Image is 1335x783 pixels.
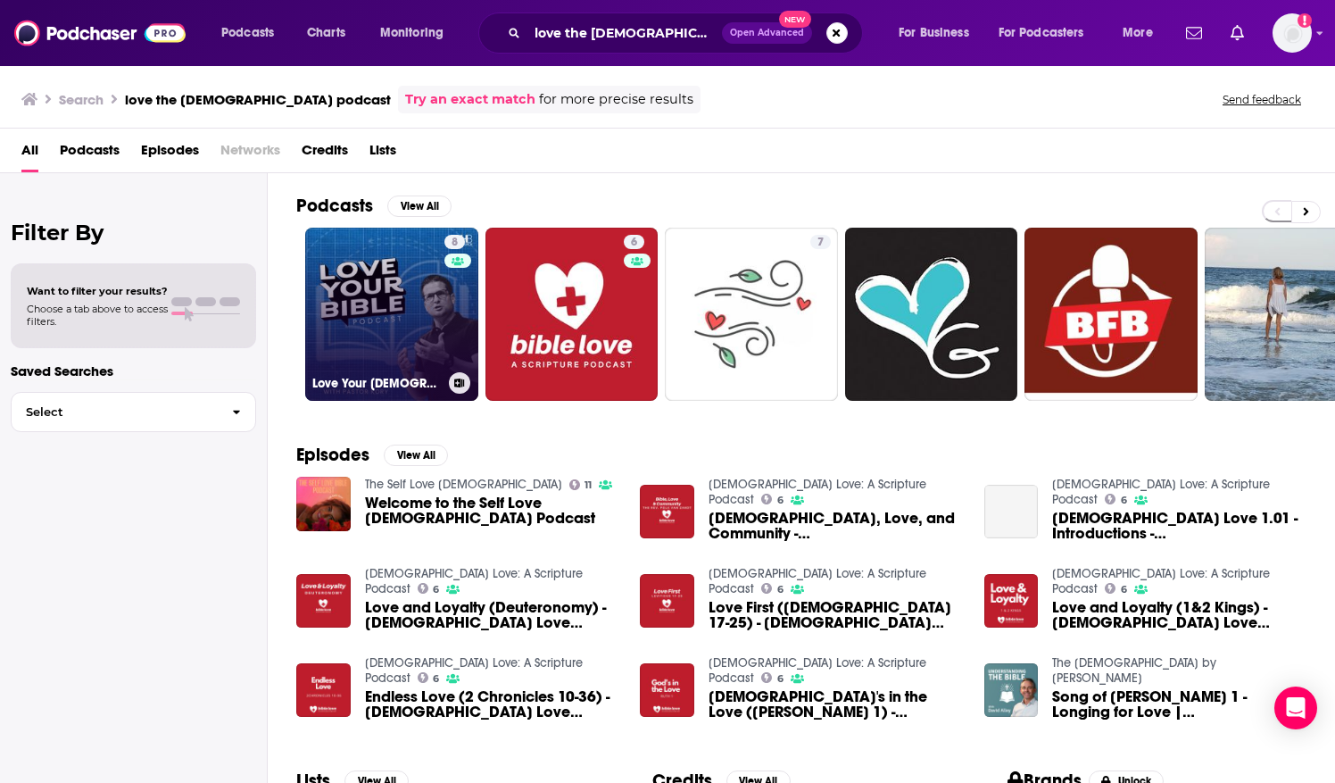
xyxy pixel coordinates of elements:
[11,362,256,379] p: Saved Searches
[418,583,440,594] a: 6
[722,22,812,44] button: Open AdvancedNew
[312,376,442,391] h3: Love Your [DEMOGRAPHIC_DATA] Podcast
[1052,689,1306,720] span: Song of [PERSON_NAME] 1 - Longing for Love | [DEMOGRAPHIC_DATA] Podcast, [PERSON_NAME], [DEMOGRAP...
[296,444,369,466] h2: Episodes
[1223,18,1251,48] a: Show notifications dropdown
[59,91,104,108] h3: Search
[709,689,963,720] span: [DEMOGRAPHIC_DATA]'s in the Love ([PERSON_NAME] 1) - [DEMOGRAPHIC_DATA] Love Podcast
[14,16,186,50] img: Podchaser - Follow, Share and Rate Podcasts
[761,494,784,504] a: 6
[12,406,218,418] span: Select
[221,21,274,46] span: Podcasts
[899,21,969,46] span: For Business
[296,195,452,217] a: PodcastsView All
[302,136,348,172] a: Credits
[1105,583,1127,594] a: 6
[709,511,963,541] a: Bible, Love, and Community - Bible Love Podcast
[365,689,619,720] a: Endless Love (2 Chronicles 10-36) - Bible Love Podcast
[709,600,963,630] span: Love First ([DEMOGRAPHIC_DATA] 17-25) - [DEMOGRAPHIC_DATA] Love Podcast
[709,511,963,541] span: [DEMOGRAPHIC_DATA], Love, and Community - [DEMOGRAPHIC_DATA] Love Podcast
[1105,494,1127,504] a: 6
[21,136,38,172] a: All
[368,19,467,47] button: open menu
[27,303,168,328] span: Choose a tab above to access filters.
[1052,511,1306,541] a: Bible Love 1.01 - Introductions - Bible Love Podcast
[761,672,784,683] a: 6
[984,574,1039,629] img: Love and Loyalty (1&2 Kings) - Bible Love Podcast
[1052,566,1270,596] a: Bible Love: A Scripture Podcast
[1273,13,1312,53] button: Show profile menu
[220,136,280,172] span: Networks
[369,136,396,172] a: Lists
[1273,13,1312,53] span: Logged in as ShellB
[125,91,391,108] h3: love the [DEMOGRAPHIC_DATA] podcast
[296,663,351,718] img: Endless Love (2 Chronicles 10-36) - Bible Love Podcast
[1217,92,1306,107] button: Send feedback
[387,196,452,217] button: View All
[365,496,619,526] a: Welcome to the Self Love Bible Podcast
[365,600,619,630] span: Love and Loyalty (Deuteronomy) - [DEMOGRAPHIC_DATA] Love Podcast
[640,574,694,629] img: Love First (Leviticus 17-25) - Bible Love Podcast
[709,655,926,686] a: Bible Love: A Scripture Podcast
[777,675,784,683] span: 6
[418,672,440,683] a: 6
[585,481,592,489] span: 11
[624,235,644,249] a: 6
[984,663,1039,718] img: Song of Solomon 1 - Longing for Love | Bible Podcast, David Alley, Peace Christian Church
[365,600,619,630] a: Love and Loyalty (Deuteronomy) - Bible Love Podcast
[365,496,619,526] span: Welcome to the Self Love [DEMOGRAPHIC_DATA] Podcast
[296,574,351,629] img: Love and Loyalty (Deuteronomy) - Bible Love Podcast
[987,19,1110,47] button: open menu
[999,21,1084,46] span: For Podcasters
[1123,21,1153,46] span: More
[296,195,373,217] h2: Podcasts
[569,479,593,490] a: 11
[307,21,345,46] span: Charts
[1179,18,1209,48] a: Show notifications dropdown
[365,477,562,492] a: The Self Love Bible
[665,228,838,401] a: 7
[886,19,991,47] button: open menu
[365,655,583,686] a: Bible Love: A Scripture Podcast
[433,675,439,683] span: 6
[1274,687,1317,729] div: Open Intercom Messenger
[495,12,880,54] div: Search podcasts, credits, & more...
[433,586,439,594] span: 6
[452,234,458,252] span: 8
[539,89,693,110] span: for more precise results
[730,29,804,37] span: Open Advanced
[444,235,465,249] a: 8
[1052,477,1270,507] a: Bible Love: A Scripture Podcast
[384,445,448,466] button: View All
[777,586,784,594] span: 6
[640,663,694,718] img: God's in the Love (Ruth 1) - Bible Love Podcast
[60,136,120,172] a: Podcasts
[365,566,583,596] a: Bible Love: A Scripture Podcast
[779,11,811,28] span: New
[209,19,297,47] button: open menu
[709,689,963,720] a: God's in the Love (Ruth 1) - Bible Love Podcast
[1110,19,1175,47] button: open menu
[141,136,199,172] a: Episodes
[777,496,784,504] span: 6
[1298,13,1312,28] svg: Add a profile image
[296,477,351,531] img: Welcome to the Self Love Bible Podcast
[709,566,926,596] a: Bible Love: A Scripture Podcast
[380,21,444,46] span: Monitoring
[709,477,926,507] a: Bible Love: A Scripture Podcast
[1052,689,1306,720] a: Song of Solomon 1 - Longing for Love | Bible Podcast, David Alley, Peace Christian Church
[27,285,168,297] span: Want to filter your results?
[761,583,784,594] a: 6
[305,228,478,401] a: 8Love Your [DEMOGRAPHIC_DATA] Podcast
